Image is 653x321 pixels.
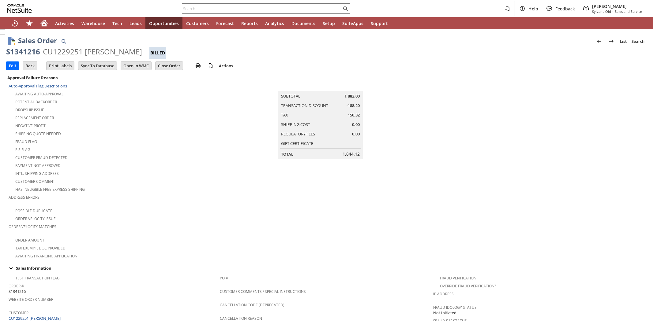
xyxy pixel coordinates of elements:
[15,171,59,176] a: Intl. Shipping Address
[15,216,56,221] a: Order Velocity Issue
[9,297,53,302] a: Website Order Number
[261,17,288,29] a: Analytics
[6,74,217,82] div: Approval Failure Reasons
[15,115,54,120] a: Replacement Order
[344,93,360,99] span: 1,882.00
[15,147,30,152] a: RIS flag
[241,20,258,26] span: Reports
[149,47,166,59] div: Billed
[555,6,575,12] span: Feedback
[238,17,261,29] a: Reports
[15,187,85,192] a: Has Ineligible Free Express Shipping
[6,62,19,70] input: Edit
[342,20,363,26] span: SuiteApps
[9,283,24,289] a: Order #
[109,17,126,29] a: Tech
[592,3,642,9] span: [PERSON_NAME]
[281,112,288,118] a: Tax
[15,163,61,168] a: Payment not approved
[288,17,319,29] a: Documents
[15,131,61,136] a: Shipping Quote Needed
[112,20,122,26] span: Tech
[182,17,212,29] a: Customers
[15,123,46,128] a: Negative Profit
[343,151,360,157] span: 1,844.12
[291,20,315,26] span: Documents
[11,20,18,27] svg: Recent Records
[15,91,63,97] a: Awaiting Auto-Approval
[194,62,202,69] img: print.svg
[156,62,183,70] input: Close Order
[220,302,284,308] a: Cancellation Code (deprecated)
[339,17,367,29] a: SuiteApps
[81,20,105,26] span: Warehouse
[47,62,74,70] input: Print Labels
[281,131,315,137] a: Regulatory Fees
[15,245,66,251] a: Tax Exempt. Doc Provided
[7,4,32,13] svg: logo
[281,93,300,99] a: Subtotal
[595,38,603,45] img: Previous
[281,122,310,127] a: Shipping Cost
[342,5,349,12] svg: Search
[55,20,74,26] span: Activities
[15,253,77,259] a: Awaiting Financing Application
[6,264,647,272] td: Sales Information
[220,275,228,281] a: PO #
[629,36,647,46] a: Search
[347,103,360,109] span: -188.20
[615,9,642,14] span: Sales and Service
[352,122,360,127] span: 0.00
[126,17,145,29] a: Leads
[220,289,306,294] a: Customer Comments / Special Instructions
[6,47,40,57] div: S1341216
[433,305,477,310] a: Fraud Idology Status
[43,47,142,57] div: CU1229251 [PERSON_NAME]
[78,62,117,70] input: Sync To Database
[78,17,109,29] a: Warehouse
[281,141,313,146] a: Gift Certificate
[348,112,360,118] span: 150.32
[352,131,360,137] span: 0.00
[433,310,456,316] span: Not Initiated
[212,17,238,29] a: Forecast
[145,17,182,29] a: Opportunities
[26,20,33,27] svg: Shortcuts
[18,35,57,46] h1: Sales Order
[9,310,28,315] a: Customer
[15,99,57,105] a: Potential Backorder
[207,62,214,69] img: add-record.svg
[216,63,235,68] a: Actions
[15,155,68,160] a: Customer Fraud Detected
[323,20,335,26] span: Setup
[440,283,496,289] a: Override Fraud Verification?
[23,62,37,70] input: Back
[9,83,67,89] a: Auto-Approval Flag Descriptions
[15,139,37,144] a: Fraud Flag
[528,6,538,12] span: Help
[617,36,629,46] a: List
[15,107,44,113] a: Dropship Issue
[182,5,342,12] input: Search
[22,17,37,29] div: Shortcuts
[440,275,476,281] a: Fraud Verification
[608,38,615,45] img: Next
[612,9,614,14] span: -
[7,17,22,29] a: Recent Records
[15,179,55,184] a: Customer Comment
[9,289,26,294] span: S1341216
[220,316,262,321] a: Cancellation Reason
[15,275,60,281] a: Test Transaction Flag
[433,291,454,297] a: IP Address
[281,151,293,157] a: Total
[121,62,151,70] input: Open In WMC
[265,20,284,26] span: Analytics
[9,195,39,200] a: Address Errors
[40,20,48,27] svg: Home
[51,17,78,29] a: Activities
[60,38,67,45] img: Quick Find
[6,264,644,272] div: Sales Information
[186,20,209,26] span: Customers
[278,81,363,91] caption: Summary
[9,315,62,321] a: CU1229251 [PERSON_NAME]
